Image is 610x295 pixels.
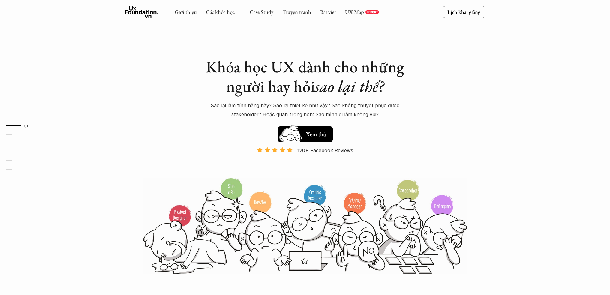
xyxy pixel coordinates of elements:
h1: Khóa học UX dành cho những người hay hỏi [200,57,410,96]
em: sao lại thế? [315,76,384,97]
a: Bài viết [320,8,336,15]
a: Xem thử [278,123,333,142]
a: Giới thiệu [175,8,197,15]
h5: Xem thử [306,130,326,138]
p: Sao lại làm tính năng này? Sao lại thiết kế như vậy? Sao không thuyết phục được stakeholder? Hoặc... [203,101,407,119]
strong: 01 [24,124,29,128]
a: Case Study [250,8,273,15]
a: Lịch khai giảng [443,6,485,18]
p: 120+ Facebook Reviews [297,146,353,155]
a: UX Map [345,8,364,15]
a: 120+ Facebook Reviews [252,147,359,177]
p: Lịch khai giảng [447,8,480,15]
a: Các khóa học [206,8,235,15]
a: REPORT [365,10,379,14]
p: REPORT [367,10,378,14]
a: Truyện tranh [282,8,311,15]
a: 01 [6,122,35,129]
